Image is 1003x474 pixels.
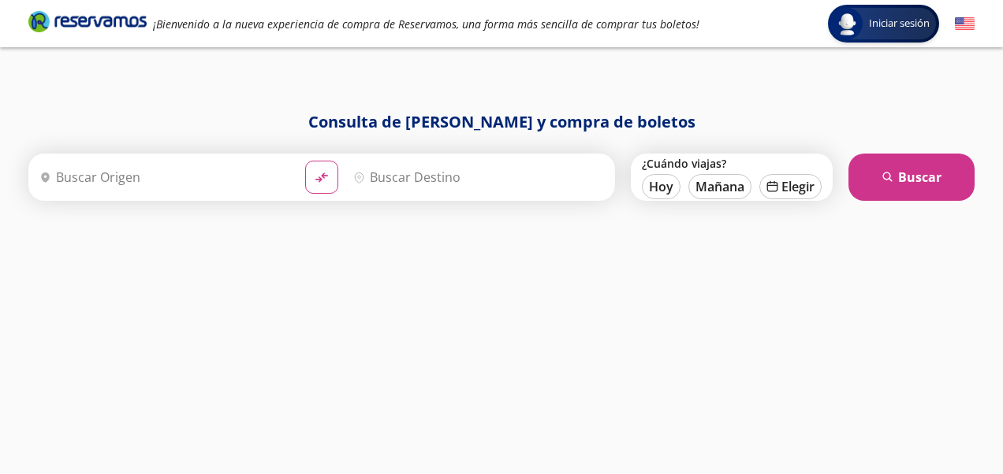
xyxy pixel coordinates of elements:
[759,174,822,199] button: Elegir
[642,174,680,199] button: Hoy
[955,14,975,34] button: English
[863,16,936,31] span: Iniciar sesión
[28,9,147,38] a: Brand Logo
[153,17,699,31] em: ¡Bienvenido a la nueva experiencia de compra de Reservamos, una forma más sencilla de comprar tus...
[848,154,975,201] button: Buscar
[347,157,606,197] input: Buscar Destino
[642,156,822,171] label: ¿Cuándo viajas?
[688,174,751,199] button: Mañana
[33,157,293,197] input: Buscar Origen
[28,110,975,134] h1: Consulta de [PERSON_NAME] y compra de boletos
[28,9,147,33] i: Brand Logo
